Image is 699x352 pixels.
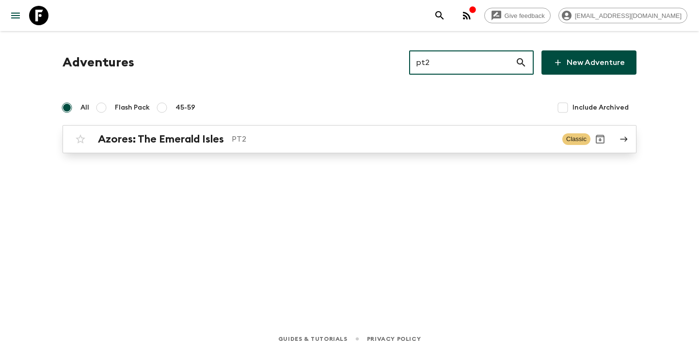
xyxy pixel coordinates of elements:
a: New Adventure [541,50,636,75]
p: PT2 [232,133,555,145]
span: Include Archived [572,103,629,112]
a: Guides & Tutorials [278,334,348,344]
div: [EMAIL_ADDRESS][DOMAIN_NAME] [558,8,687,23]
input: e.g. AR1, Argentina [409,49,515,76]
span: Classic [562,133,590,145]
h2: Azores: The Emerald Isles [98,133,224,145]
span: All [80,103,89,112]
span: [EMAIL_ADDRESS][DOMAIN_NAME] [570,12,687,19]
span: 45-59 [175,103,195,112]
a: Privacy Policy [367,334,421,344]
span: Give feedback [499,12,550,19]
button: menu [6,6,25,25]
span: Flash Pack [115,103,150,112]
button: search adventures [430,6,449,25]
a: Azores: The Emerald IslesPT2ClassicArchive [63,125,636,153]
button: Archive [590,129,610,149]
a: Give feedback [484,8,551,23]
h1: Adventures [63,53,134,72]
